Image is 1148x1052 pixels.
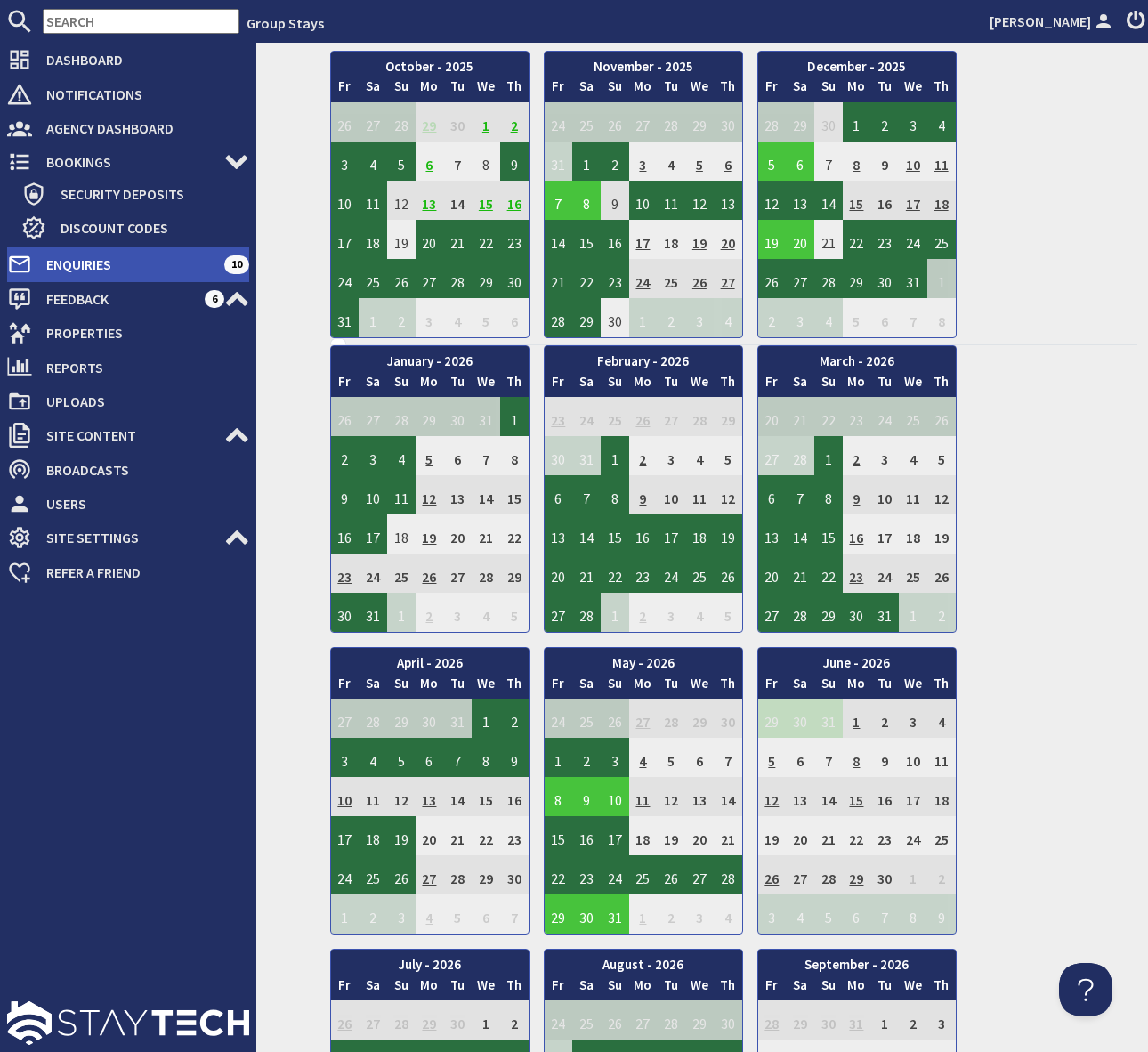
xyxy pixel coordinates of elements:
td: 29 [685,102,714,142]
td: 12 [714,475,742,514]
th: Th [714,77,742,102]
td: 10 [870,475,899,514]
span: Dashboard [32,45,249,74]
td: 9 [601,181,629,220]
td: 4 [387,436,416,475]
td: 5 [387,142,416,181]
a: Site Content [7,421,249,449]
th: Sa [786,77,814,102]
td: 11 [359,181,387,220]
td: 23 [843,397,871,436]
th: Tu [870,77,899,102]
span: Uploads [32,387,249,416]
th: January - 2026 [331,346,529,372]
td: 20 [758,397,787,436]
td: 18 [359,220,387,259]
td: 5 [758,142,787,181]
span: Site Settings [32,523,224,552]
td: 30 [545,436,573,475]
td: 7 [443,142,472,181]
td: 8 [843,142,871,181]
td: 2 [657,298,685,337]
th: Tu [870,372,899,398]
td: 22 [572,259,601,298]
td: 26 [685,259,714,298]
th: We [685,372,714,398]
td: 21 [443,220,472,259]
input: SEARCH [43,9,239,34]
td: 19 [416,514,444,554]
td: 18 [387,514,416,554]
th: Mo [629,372,658,398]
span: Bookings [32,148,224,176]
th: Fr [758,77,787,102]
td: 4 [443,298,472,337]
td: 8 [472,142,500,181]
td: 22 [814,397,843,436]
td: 14 [814,181,843,220]
td: 3 [786,298,814,337]
td: 10 [331,181,360,220]
a: [PERSON_NAME] [990,11,1116,32]
a: Agency Dashboard [7,114,249,142]
td: 8 [500,436,529,475]
span: Refer a Friend [32,558,249,587]
th: Tu [657,372,685,398]
td: 24 [899,220,927,259]
span: Properties [32,319,249,347]
td: 3 [899,102,927,142]
td: 2 [387,298,416,337]
td: 25 [601,397,629,436]
td: 14 [443,181,472,220]
td: 24 [870,397,899,436]
th: We [899,77,927,102]
th: Mo [416,372,444,398]
th: November - 2025 [545,52,742,77]
td: 1 [601,436,629,475]
td: 20 [714,220,742,259]
td: 25 [927,220,956,259]
td: 30 [443,102,472,142]
a: Properties [7,319,249,347]
td: 10 [629,181,658,220]
td: 13 [416,181,444,220]
td: 5 [843,298,871,337]
td: 21 [472,514,500,554]
td: 24 [359,554,387,593]
a: Users [7,490,249,518]
th: October - 2025 [331,52,529,77]
td: 26 [387,259,416,298]
span: Security Deposits [46,180,249,208]
th: Th [500,372,529,398]
th: Fr [545,77,573,102]
td: 19 [714,514,742,554]
td: 30 [443,397,472,436]
td: 13 [758,514,787,554]
td: 2 [331,436,360,475]
td: 12 [927,475,956,514]
td: 28 [657,102,685,142]
td: 5 [472,298,500,337]
td: 5 [416,436,444,475]
th: Mo [843,77,871,102]
td: 29 [572,298,601,337]
td: 12 [758,181,787,220]
span: Agency Dashboard [32,114,249,142]
td: 17 [899,181,927,220]
td: 28 [814,259,843,298]
a: Uploads [7,387,249,416]
th: Fr [331,372,360,398]
td: 13 [443,475,472,514]
td: 6 [443,436,472,475]
td: 27 [416,259,444,298]
td: 28 [786,436,814,475]
a: Refer a Friend [7,558,249,587]
th: Su [814,77,843,102]
td: 24 [572,397,601,436]
a: Bookings [7,148,249,176]
th: Tu [657,77,685,102]
span: Users [32,490,249,518]
td: 4 [657,142,685,181]
td: 30 [814,102,843,142]
td: 31 [331,298,360,337]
